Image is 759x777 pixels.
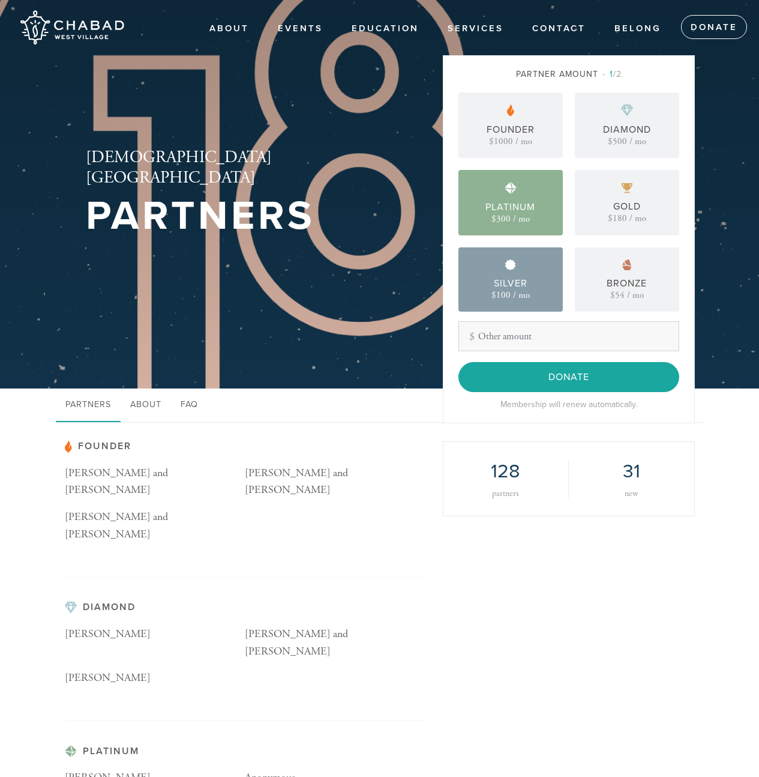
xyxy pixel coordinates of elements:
[485,200,535,214] div: Platinum
[65,745,77,757] img: pp-platinum.svg
[65,745,425,757] h3: Platinum
[65,670,245,687] p: [PERSON_NAME]
[18,6,125,49] img: Chabad%20West%20Village.png
[607,276,647,291] div: Bronze
[65,602,425,614] h3: Diamond
[487,122,535,137] div: Founder
[494,276,527,291] div: Silver
[681,15,747,39] a: Donate
[605,17,670,40] a: Belong
[245,465,425,500] p: [PERSON_NAME] and [PERSON_NAME]
[65,509,245,543] p: [PERSON_NAME] and [PERSON_NAME]
[505,182,517,194] img: pp-platinum.svg
[602,69,622,79] span: /2
[56,388,121,422] a: Partners
[121,388,171,422] a: About
[622,259,632,270] img: pp-bronze.svg
[458,362,679,392] input: Donate
[65,465,245,500] p: [PERSON_NAME] and [PERSON_NAME]
[610,291,644,300] div: $54 / mo
[86,197,404,236] h1: Partners
[587,460,676,483] h2: 31
[65,602,77,614] img: pp-diamond.svg
[439,17,512,40] a: Services
[200,17,258,40] a: About
[523,17,595,40] a: Contact
[86,148,404,188] h2: [DEMOGRAPHIC_DATA][GEOGRAPHIC_DATA]
[65,441,72,453] img: pp-partner.svg
[621,104,633,116] img: pp-diamond.svg
[461,460,550,483] h2: 128
[343,17,428,40] a: EDUCATION
[608,137,646,146] div: $500 / mo
[603,122,651,137] div: Diamond
[65,441,425,453] h3: Founder
[608,214,646,223] div: $180 / mo
[507,104,514,116] img: pp-partner.svg
[491,291,530,300] div: $100 / mo
[505,259,516,270] img: pp-silver.svg
[458,398,679,411] div: Membership will renew automatically.
[171,388,208,422] a: FAQ
[587,489,676,498] div: new
[613,199,641,214] div: Gold
[461,489,550,498] div: partners
[269,17,332,40] a: Events
[458,68,679,80] div: Partner Amount
[491,214,530,223] div: $300 / mo
[458,321,679,351] input: Other amount
[610,69,613,79] span: 1
[245,626,425,661] p: [PERSON_NAME] and [PERSON_NAME]
[489,137,532,146] div: $1000 / mo
[622,183,632,193] img: pp-gold.svg
[65,627,151,641] span: [PERSON_NAME]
